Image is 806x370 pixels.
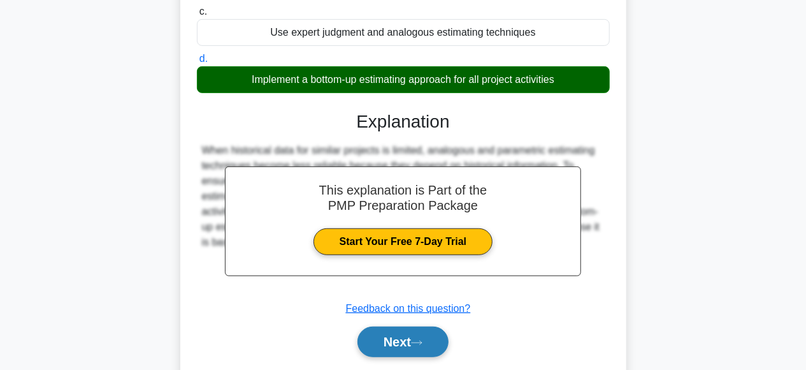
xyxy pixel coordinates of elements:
div: When historical data for similar projects is limited, analogous and parametric estimating techniq... [202,143,605,250]
h3: Explanation [205,111,602,133]
button: Next [357,327,449,357]
span: c. [199,6,207,17]
a: Feedback on this question? [346,303,471,314]
span: d. [199,53,208,64]
div: Implement a bottom-up estimating approach for all project activities [197,66,610,93]
div: Use expert judgment and analogous estimating techniques [197,19,610,46]
a: Start Your Free 7-Day Trial [313,228,493,255]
